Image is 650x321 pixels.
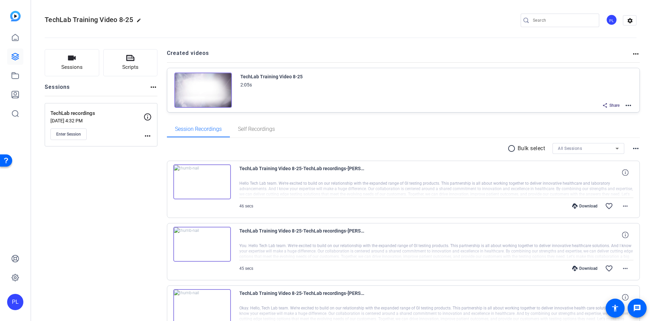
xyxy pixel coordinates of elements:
[611,304,619,312] mat-icon: accessibility
[609,103,620,108] span: Share
[569,266,601,271] div: Download
[606,14,617,25] div: PL
[558,146,582,151] span: All Sessions
[173,227,231,262] img: thumb-nail
[605,202,613,210] mat-icon: favorite_border
[239,289,365,305] span: TechLab Training Video 8-25-TechLab recordings-[PERSON_NAME]-s-2025-09-03-15-23-40-681-0
[633,304,641,312] mat-icon: message
[144,132,152,140] mat-icon: more_horiz
[103,49,158,76] button: Scripts
[50,118,144,123] p: [DATE] 4:32 PM
[605,264,613,273] mat-icon: favorite_border
[50,109,144,117] p: TechLab recordings
[240,73,303,81] div: TechLab Training Video 8-25
[173,164,231,200] img: thumb-nail
[45,49,99,76] button: Sessions
[239,227,365,243] span: TechLab Training Video 8-25-TechLab recordings-[PERSON_NAME]-s-2025-09-03-15-26-45-678-0
[61,63,83,71] span: Sessions
[518,144,545,153] p: Bulk select
[621,202,629,210] mat-icon: more_horiz
[240,81,252,89] div: 2:05s
[238,126,275,132] span: Self Recordings
[56,132,81,137] span: Enter Session
[45,16,133,24] span: TechLab Training Video 8-25
[167,49,632,62] h2: Created videos
[122,63,138,71] span: Scripts
[175,126,222,132] span: Session Recordings
[507,144,518,153] mat-icon: radio_button_unchecked
[606,14,618,26] ngx-avatar: Pattijo Lambert
[239,204,253,208] span: 46 secs
[136,18,145,26] mat-icon: edit
[632,50,640,58] mat-icon: more_horiz
[50,128,87,140] button: Enter Session
[632,144,640,153] mat-icon: more_horiz
[239,266,253,271] span: 45 secs
[239,164,365,181] span: TechLab Training Video 8-25-TechLab recordings-[PERSON_NAME]-2025-09-03-15-32-21-380-0
[624,101,632,109] mat-icon: more_horiz
[569,203,601,209] div: Download
[149,83,157,91] mat-icon: more_horiz
[621,264,629,273] mat-icon: more_horiz
[10,11,21,21] img: blue-gradient.svg
[623,16,637,26] mat-icon: settings
[174,73,232,108] img: Creator Project Thumbnail
[7,294,23,310] div: PL
[533,16,594,24] input: Search
[45,83,70,96] h2: Sessions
